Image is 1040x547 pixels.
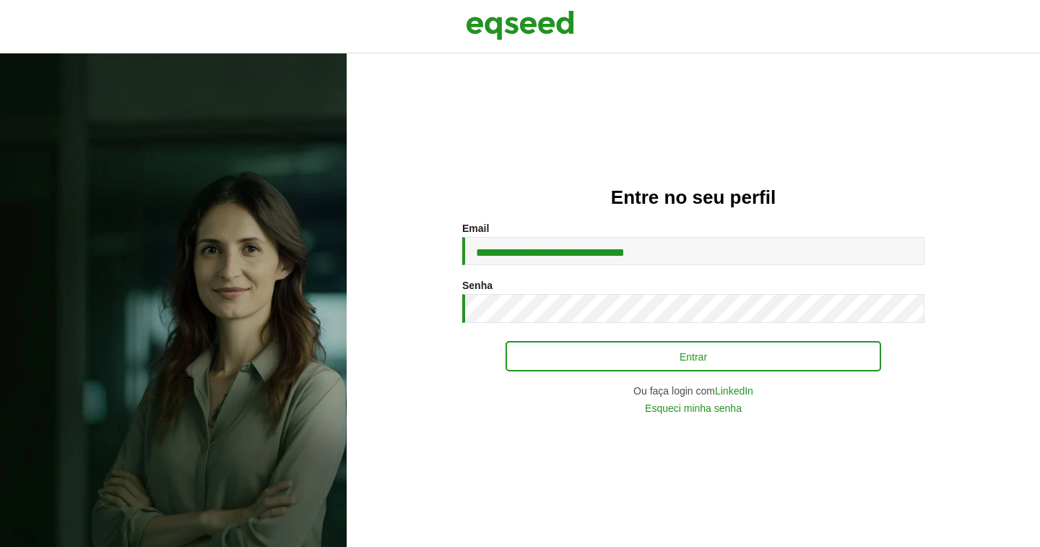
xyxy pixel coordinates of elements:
img: EqSeed Logo [466,7,574,43]
label: Senha [462,280,493,290]
h2: Entre no seu perfil [376,187,1011,208]
button: Entrar [506,341,881,371]
a: LinkedIn [715,386,753,396]
div: Ou faça login com [462,386,924,396]
label: Email [462,223,489,233]
a: Esqueci minha senha [645,403,742,413]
